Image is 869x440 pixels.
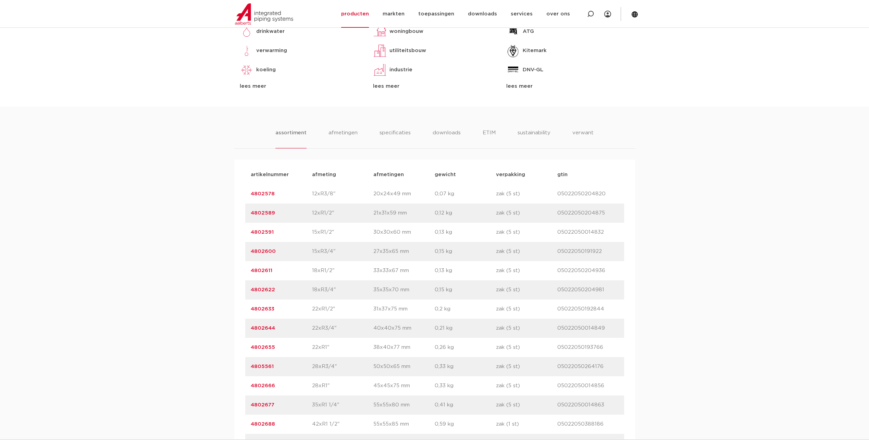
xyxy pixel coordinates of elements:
[523,66,543,74] p: DNV-GL
[380,129,411,148] li: specificaties
[251,249,276,254] a: 4802600
[373,363,435,371] p: 50x50x65 mm
[251,345,275,350] a: 4802655
[312,209,373,217] p: 12xR1/2"
[435,343,496,352] p: 0,26 kg
[373,401,435,409] p: 55x55x80 mm
[557,324,619,332] p: 05022050014849
[557,228,619,236] p: 05022050014832
[373,228,435,236] p: 30x30x60 mm
[312,286,373,294] p: 18xR3/4"
[312,267,373,275] p: 18xR1/2"
[557,305,619,313] p: 05022050192844
[523,47,547,55] p: Kitemark
[251,191,275,196] a: 4802578
[523,27,534,36] p: ATG
[496,247,557,256] p: zak (5 st)
[312,247,373,256] p: 15xR3/4"
[312,324,373,332] p: 22xR3/4"
[240,25,253,38] img: drinkwater
[256,27,285,36] p: drinkwater
[251,364,274,369] a: 4805561
[373,324,435,332] p: 40x40x75 mm
[251,306,274,311] a: 4802633
[496,420,557,428] p: zak (1 st)
[312,190,373,198] p: 12xR3/8"
[256,47,287,55] p: verwarming
[483,129,496,148] li: ETIM
[435,190,496,198] p: 0,07 kg
[373,44,387,58] img: utiliteitsbouw
[435,382,496,390] p: 0,33 kg
[389,66,412,74] p: industrie
[506,25,520,38] img: ATG
[312,171,373,179] p: afmeting
[312,363,373,371] p: 28xR3/4"
[275,129,307,148] li: assortiment
[557,190,619,198] p: 05022050204820
[518,129,550,148] li: sustainability
[506,82,629,90] div: lees meer
[496,209,557,217] p: zak (5 st)
[389,27,423,36] p: woningbouw
[389,47,426,55] p: utiliteitsbouw
[373,343,435,352] p: 38x40x77 mm
[373,190,435,198] p: 20x24x49 mm
[506,44,520,58] img: Kitemark
[496,401,557,409] p: zak (5 st)
[435,286,496,294] p: 0,15 kg
[496,190,557,198] p: zak (5 st)
[435,324,496,332] p: 0,21 kg
[373,82,496,90] div: lees meer
[373,286,435,294] p: 35x35x70 mm
[312,343,373,352] p: 22xR1"
[256,66,276,74] p: koeling
[435,363,496,371] p: 0,33 kg
[373,247,435,256] p: 27x35x65 mm
[435,305,496,313] p: 0,2 kg
[496,382,557,390] p: zak (5 st)
[435,401,496,409] p: 0,41 kg
[496,363,557,371] p: zak (5 st)
[496,343,557,352] p: zak (5 st)
[496,228,557,236] p: zak (5 st)
[240,44,253,58] img: verwarming
[435,420,496,428] p: 0,59 kg
[251,326,275,331] a: 4802644
[496,305,557,313] p: zak (5 st)
[557,171,619,179] p: gtin
[557,382,619,390] p: 05022050014856
[496,286,557,294] p: zak (5 st)
[251,402,274,407] a: 4802677
[251,268,272,273] a: 4802611
[373,171,435,179] p: afmetingen
[557,286,619,294] p: 05022050204981
[557,363,619,371] p: 05022050264176
[312,420,373,428] p: 42xR1 1/2"
[251,171,312,179] p: artikelnummer
[496,171,557,179] p: verpakking
[373,209,435,217] p: 21x31x59 mm
[251,287,275,292] a: 4802622
[557,267,619,275] p: 05022050204936
[312,228,373,236] p: 15xR1/2"
[251,421,275,427] a: 4802688
[373,25,387,38] img: woningbouw
[557,420,619,428] p: 05022050388186
[435,228,496,236] p: 0,13 kg
[496,267,557,275] p: zak (5 st)
[312,401,373,409] p: 35xR1 1/4"
[240,63,253,77] img: koeling
[373,420,435,428] p: 55x55x85 mm
[435,267,496,275] p: 0,13 kg
[373,382,435,390] p: 45x45x75 mm
[557,401,619,409] p: 05022050014863
[373,305,435,313] p: 31x37x75 mm
[373,267,435,275] p: 33x33x67 mm
[251,383,275,388] a: 4802666
[506,63,520,77] img: DNV-GL
[496,324,557,332] p: zak (5 st)
[557,343,619,352] p: 05022050193766
[373,63,387,77] img: industrie
[435,209,496,217] p: 0,12 kg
